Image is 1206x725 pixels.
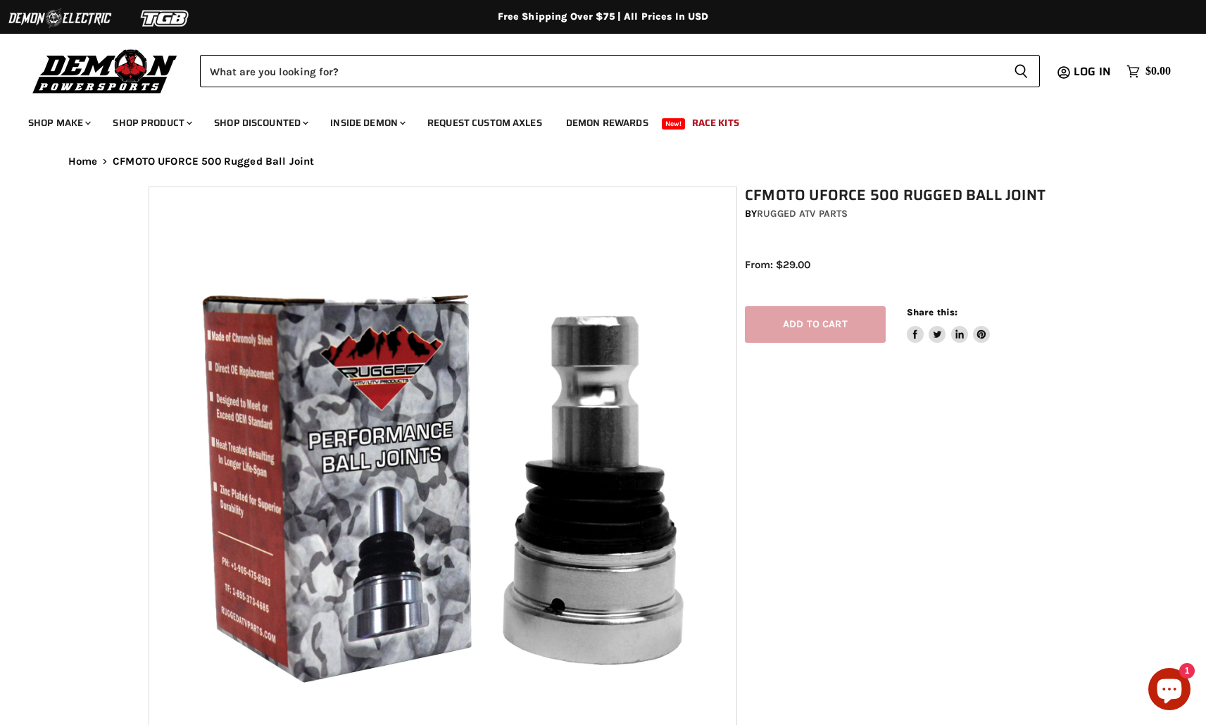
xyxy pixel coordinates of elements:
span: From: $29.00 [745,258,810,271]
a: Shop Product [102,108,201,137]
span: $0.00 [1145,65,1171,78]
ul: Main menu [18,103,1167,137]
button: Search [1003,55,1040,87]
a: Demon Rewards [555,108,659,137]
span: Share this: [907,307,957,317]
a: Request Custom Axles [417,108,553,137]
a: Log in [1067,65,1119,78]
a: Rugged ATV Parts [757,208,848,220]
a: Race Kits [681,108,750,137]
a: Inside Demon [320,108,414,137]
div: Free Shipping Over $75 | All Prices In USD [40,11,1167,23]
input: Search [200,55,1003,87]
form: Product [200,55,1040,87]
img: TGB Logo 2 [113,5,218,32]
img: Demon Powersports [28,46,182,96]
a: Shop Discounted [203,108,317,137]
inbox-online-store-chat: Shopify online store chat [1144,668,1195,714]
a: Shop Make [18,108,99,137]
h1: CFMOTO UFORCE 500 Rugged Ball Joint [745,187,1066,204]
img: Demon Electric Logo 2 [7,5,113,32]
a: Home [68,156,98,168]
span: New! [662,118,686,130]
div: by [745,206,1066,222]
span: Log in [1074,63,1111,80]
a: $0.00 [1119,61,1178,82]
nav: Breadcrumbs [40,156,1167,168]
aside: Share this: [907,306,991,343]
span: CFMOTO UFORCE 500 Rugged Ball Joint [113,156,314,168]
